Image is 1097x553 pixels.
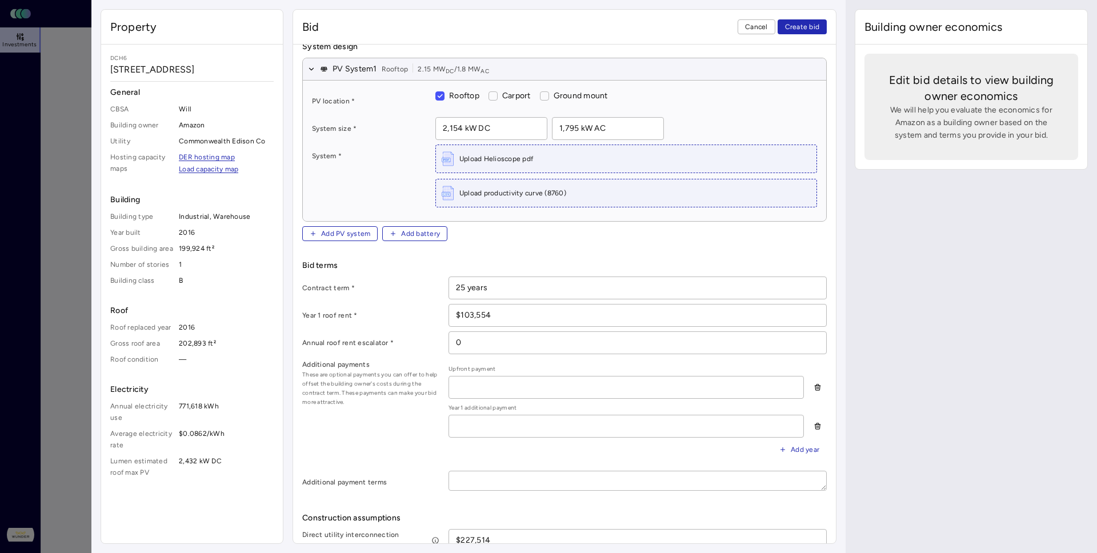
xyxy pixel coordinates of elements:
span: $0.0862/kWh [179,428,274,451]
span: Add year [791,444,819,455]
input: Max without reprice [449,530,826,551]
span: General [110,86,274,99]
span: Hosting capacity maps [110,151,174,175]
span: Electricity [110,383,274,396]
span: Add battery [401,228,440,239]
span: 2016 [179,227,274,238]
span: 2016 [179,322,274,333]
span: Bid terms [302,259,827,272]
label: Year 1 roof rent * [302,310,439,321]
button: Add PV system [302,226,378,241]
span: 1 [179,259,274,270]
span: Carport [502,91,531,101]
img: svg%3e [441,184,455,202]
span: Utility [110,135,174,147]
span: Roof condition [110,354,174,365]
span: Gross building area [110,243,174,254]
button: PV System1Rooftop2.15 MWDC/1.8 MWAC [303,58,826,81]
span: Building owner economics [864,19,1003,35]
span: 2,432 kW DC [179,455,274,478]
span: Amazon [179,119,274,131]
input: 1,000 kW DC [436,118,547,139]
span: Rooftop [382,63,409,75]
img: svg%3e [441,150,455,168]
span: Year 1 additional payment [449,403,804,412]
span: [STREET_ADDRESS] [110,63,274,77]
span: Industrial, Warehouse [179,211,274,222]
span: Gross roof area [110,338,174,349]
span: Rooftop [449,91,479,101]
input: __ years [449,277,826,299]
span: Commonwealth Edison Co [179,135,274,147]
span: System design [302,41,827,53]
label: Contract term * [302,282,439,294]
label: System * [312,150,426,162]
sub: AC [481,67,489,75]
button: Create bid [778,19,827,34]
label: Annual roof rent escalator * [302,337,439,348]
span: 199,924 ft² [179,243,274,254]
input: $___ [449,304,826,326]
span: Upfront payment [449,364,804,374]
span: Edit bid details to view building owner economics [883,72,1060,104]
a: DER hosting map [179,154,235,161]
span: Building type [110,211,174,222]
label: Direct utility interconnection allowance * [302,529,439,552]
span: Ground mount [554,91,608,101]
span: Property [110,19,157,35]
span: Number of stories [110,259,174,270]
span: 202,893 ft² [179,338,274,349]
span: Upload productivity curve (8760) [459,187,566,199]
span: CBSA [110,103,174,115]
span: These are optional payments you can offer to help offset the building owner's costs during the co... [302,370,439,407]
span: Lumen estimated roof max PV [110,455,174,478]
span: Year built [110,227,174,238]
span: Average electricity rate [110,428,174,451]
label: PV location * [312,95,426,107]
span: Cancel [745,21,768,33]
input: _% [449,332,826,354]
span: B [179,275,274,286]
span: Annual electricity use [110,400,174,423]
a: Load capacity map [179,166,238,173]
span: — [179,354,274,365]
span: 2.15 MW / 1.8 MW [418,63,489,75]
input: 1,000 kW AC [552,118,663,139]
button: Cancel [738,19,775,34]
label: System size * [312,123,426,134]
sub: DC [446,67,454,75]
span: 771,618 kWh [179,400,274,423]
span: Building [110,194,274,206]
span: Roof [110,304,274,317]
button: Add year [772,442,827,457]
span: Will [179,103,274,115]
span: DCH6 [110,54,274,63]
label: Additional payments [302,359,439,370]
span: Create bid [785,21,820,33]
label: Additional payment terms [302,476,439,488]
span: PV System 1 [333,63,377,75]
span: We will help you evaluate the economics for Amazon as a building owner based on the system and te... [883,104,1060,142]
span: Bid [302,19,319,35]
button: Add battery [382,226,447,241]
span: Building class [110,275,174,286]
span: Upload Helioscope pdf [459,153,533,165]
span: Roof replaced year [110,322,174,333]
span: Building owner [110,119,174,131]
span: Construction assumptions [302,512,827,524]
span: Add PV system [321,228,370,239]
